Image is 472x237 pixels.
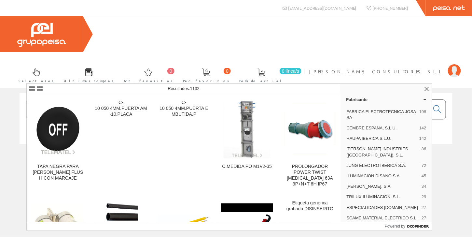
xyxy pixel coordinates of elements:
span: ILUMINACION DISANO S.A. [347,173,419,179]
img: Grupo Peisa [17,23,66,47]
a: PROLONGADOR POWER TWIST PCE 63A 3P+N+T 6H IP67 PROLONGADOR POWER TWIST [MEDICAL_DATA] 63A 3P+N+T ... [279,95,341,195]
span: Últimas compras [64,78,114,84]
span: 198 [419,109,426,121]
span: 45 [422,173,426,179]
span: [PERSON_NAME], S.A. [347,184,419,189]
span: 0 [224,68,231,74]
span: 86 [422,146,426,158]
span: Powered by [385,223,405,229]
div: TAPA NEGRA PARA [PERSON_NAME].FLUSH CON MARCAJE [32,164,84,181]
div: C-10 050 4MM.PUERTA AM-10.PLACA [95,100,147,117]
span: 72 [422,163,426,169]
a: Fabricante [341,94,432,105]
span: 1132 [190,86,200,91]
span: [PERSON_NAME] CONSULTORES SLL [309,68,445,75]
span: TRILUX ILUMINACION, S.L. [347,194,419,200]
div: Etiqueta genérica grabada DISINSERITO [284,200,336,212]
img: TAPA NEGRA PARA PULS.FLUSH CON MARCAJE [32,103,84,155]
span: [PERSON_NAME] INDUSTRIES ([GEOGRAPHIC_DATA]), S.L. [347,146,419,158]
span: Art. favoritos [124,78,173,84]
span: Pedido actual [239,78,284,84]
span: 142 [419,136,426,141]
a: Powered by [385,222,432,230]
span: Selectores [19,78,54,84]
span: Resultados: [168,86,200,91]
span: [EMAIL_ADDRESS][DOMAIN_NAME] [288,5,356,11]
span: 0 [167,68,174,74]
a: Selectores [12,63,57,87]
a: TAPA NEGRA PARA PULS.FLUSH CON MARCAJE TAPA NEGRA PARA [PERSON_NAME].FLUSH CON MARCAJE [27,95,90,195]
a: C-10 050 4MM.PUERTA EMBUTIDA.P [153,95,215,195]
img: PROLONGADOR POWER TWIST PCE 63A 3P+N+T 6H IP67 [284,103,336,155]
a: [PERSON_NAME] CONSULTORES SLL [309,63,461,69]
a: C.MEDIDA PO M1V2-35 C.MEDIDA PO M1V2-35 [216,95,279,195]
span: SCAME MATERIAL ELECTRICO S.L. [347,215,419,221]
span: HAUPA IBERICA S.L.U. [347,136,417,141]
span: JUNG ELECTRO IBERICA S.A. [347,163,419,169]
span: ESPECIALIDADES [DOMAIN_NAME] [347,205,419,211]
div: C-10 050 4MM.PUERTA EMBUTIDA.P [158,100,210,117]
span: [PHONE_NUMBER] [372,5,408,11]
a: Últimas compras [57,63,117,87]
div: © Grupo Peisa [20,152,452,158]
span: 27 [422,205,426,211]
a: C-10 050 4MM.PUERTA AM-10.PLACA [90,95,152,195]
div: C.MEDIDA PO M1V2-35 [221,164,273,170]
span: 27 [422,215,426,221]
span: Ped. favoritos [183,78,229,84]
span: 142 [419,125,426,131]
span: FABRICA ELECTROTECNICA JOSA SA [347,109,417,121]
span: 29 [422,194,426,200]
img: C.MEDIDA PO M1V2-35 [224,100,271,158]
span: 34 [422,184,426,189]
span: 0 línea/s [280,68,301,74]
span: CEMBRE ESPAÑA, S.L.U. [347,125,417,131]
div: PROLONGADOR POWER TWIST [MEDICAL_DATA] 63A 3P+N+T 6H IP67 [284,164,336,187]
